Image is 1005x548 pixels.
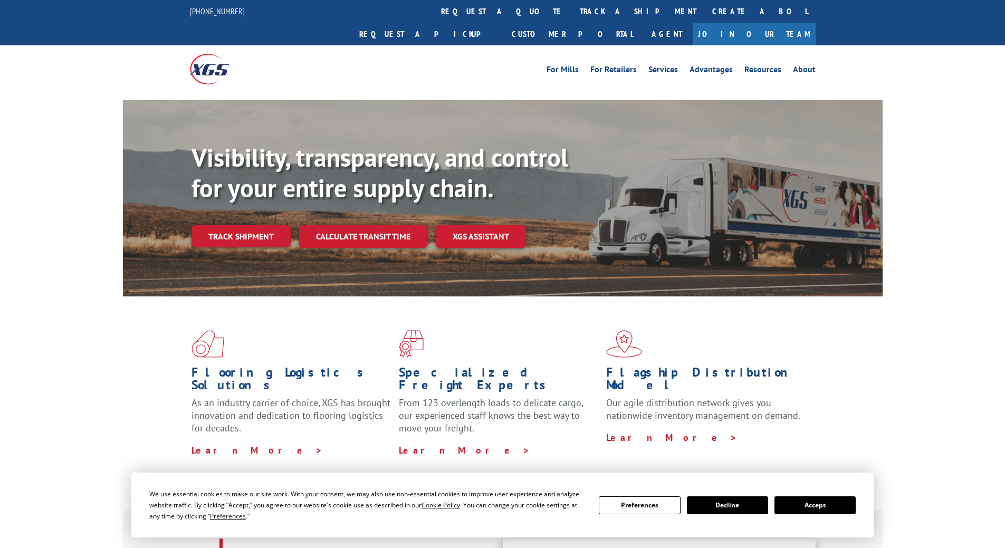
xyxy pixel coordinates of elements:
a: Join Our Team [693,23,816,45]
img: xgs-icon-flagship-distribution-model-red [606,330,643,358]
a: Learn More > [606,431,738,444]
p: From 123 overlength loads to delicate cargo, our experienced staff knows the best way to move you... [399,397,598,444]
a: Request a pickup [351,23,504,45]
a: For Retailers [590,65,637,77]
button: Decline [687,496,768,514]
span: As an industry carrier of choice, XGS has brought innovation and dedication to flooring logistics... [192,397,390,434]
a: Learn More > [192,444,323,456]
a: For Mills [547,65,579,77]
a: Services [648,65,678,77]
a: Learn More > [399,444,530,456]
a: Advantages [690,65,733,77]
b: Visibility, transparency, and control for your entire supply chain. [192,141,568,204]
span: Our agile distribution network gives you nationwide inventory management on demand. [606,397,800,421]
h1: Specialized Freight Experts [399,366,598,397]
button: Preferences [599,496,680,514]
a: Calculate transit time [299,225,427,248]
a: XGS ASSISTANT [436,225,526,248]
img: xgs-icon-total-supply-chain-intelligence-red [192,330,224,358]
h1: Flooring Logistics Solutions [192,366,391,397]
a: [PHONE_NUMBER] [190,6,245,16]
span: Cookie Policy [422,501,460,509]
button: Accept [774,496,856,514]
div: We use essential cookies to make our site work. With your consent, we may also use non-essential ... [149,488,586,522]
a: About [793,65,816,77]
a: Customer Portal [504,23,641,45]
img: xgs-icon-focused-on-flooring-red [399,330,424,358]
a: Agent [641,23,693,45]
a: Track shipment [192,225,291,247]
span: Preferences [210,512,246,521]
h1: Flagship Distribution Model [606,366,806,397]
a: Resources [744,65,781,77]
div: Cookie Consent Prompt [131,473,874,537]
